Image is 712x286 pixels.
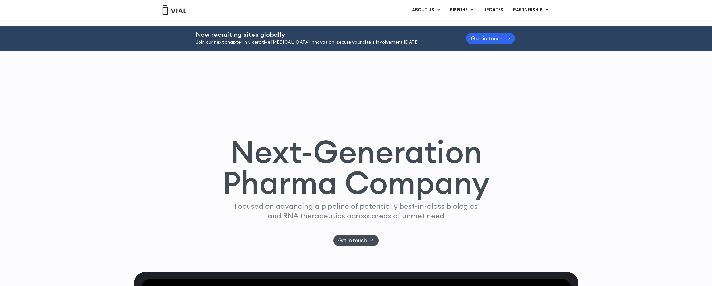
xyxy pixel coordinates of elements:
[338,238,367,243] span: Get in touch
[471,36,504,41] span: Get in touch
[445,5,478,15] a: PIPELINEMenu Toggle
[478,5,508,15] a: UPDATES
[232,201,480,221] p: Focused on advancing a pipeline of potentially best-in-class biologics and RNA therapeutics acros...
[223,136,490,199] h1: Next-Generation Pharma Company
[407,5,445,15] a: ABOUT USMenu Toggle
[508,5,553,15] a: PARTNERSHIPMenu Toggle
[466,33,515,44] a: Get in touch
[333,235,379,246] a: Get in touch
[162,5,187,15] img: Vial Logo
[196,39,451,46] p: Join our next chapter in ulcerative [MEDICAL_DATA] innovation, secure your site’s involvement [DA...
[196,31,451,38] h2: Now recruiting sites globally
